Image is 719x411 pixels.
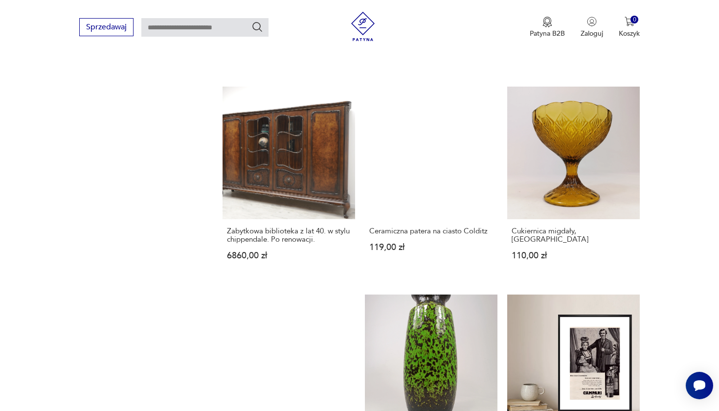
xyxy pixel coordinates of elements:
[227,227,351,244] h3: Zabytkowa biblioteka z lat 40. w stylu chippendale. Po renowacji.
[542,17,552,27] img: Ikona medalu
[530,17,565,38] a: Ikona medaluPatyna B2B
[348,12,378,41] img: Patyna - sklep z meblami i dekoracjami vintage
[227,251,351,260] p: 6860,00 zł
[79,18,134,36] button: Sprzedawaj
[530,17,565,38] button: Patyna B2B
[251,21,263,33] button: Szukaj
[369,227,493,235] h3: Ceramiczna patera na ciasto Colditz
[79,24,134,31] a: Sprzedawaj
[365,87,497,279] a: Ceramiczna patera na ciasto ColditzCeramiczna patera na ciasto Colditz119,00 zł
[581,17,603,38] button: Zaloguj
[619,17,640,38] button: 0Koszyk
[630,16,639,24] div: 0
[619,29,640,38] p: Koszyk
[223,87,355,279] a: Zabytkowa biblioteka z lat 40. w stylu chippendale. Po renowacji.Zabytkowa biblioteka z lat 40. w...
[530,29,565,38] p: Patyna B2B
[369,243,493,251] p: 119,00 zł
[625,17,634,26] img: Ikona koszyka
[686,372,713,399] iframe: Smartsupp widget button
[581,29,603,38] p: Zaloguj
[512,251,635,260] p: 110,00 zł
[587,17,597,26] img: Ikonka użytkownika
[512,227,635,244] h3: Cukiernica migdały, [GEOGRAPHIC_DATA]
[507,87,640,279] a: Cukiernica migdały, ZąbkowiceCukiernica migdały, [GEOGRAPHIC_DATA]110,00 zł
